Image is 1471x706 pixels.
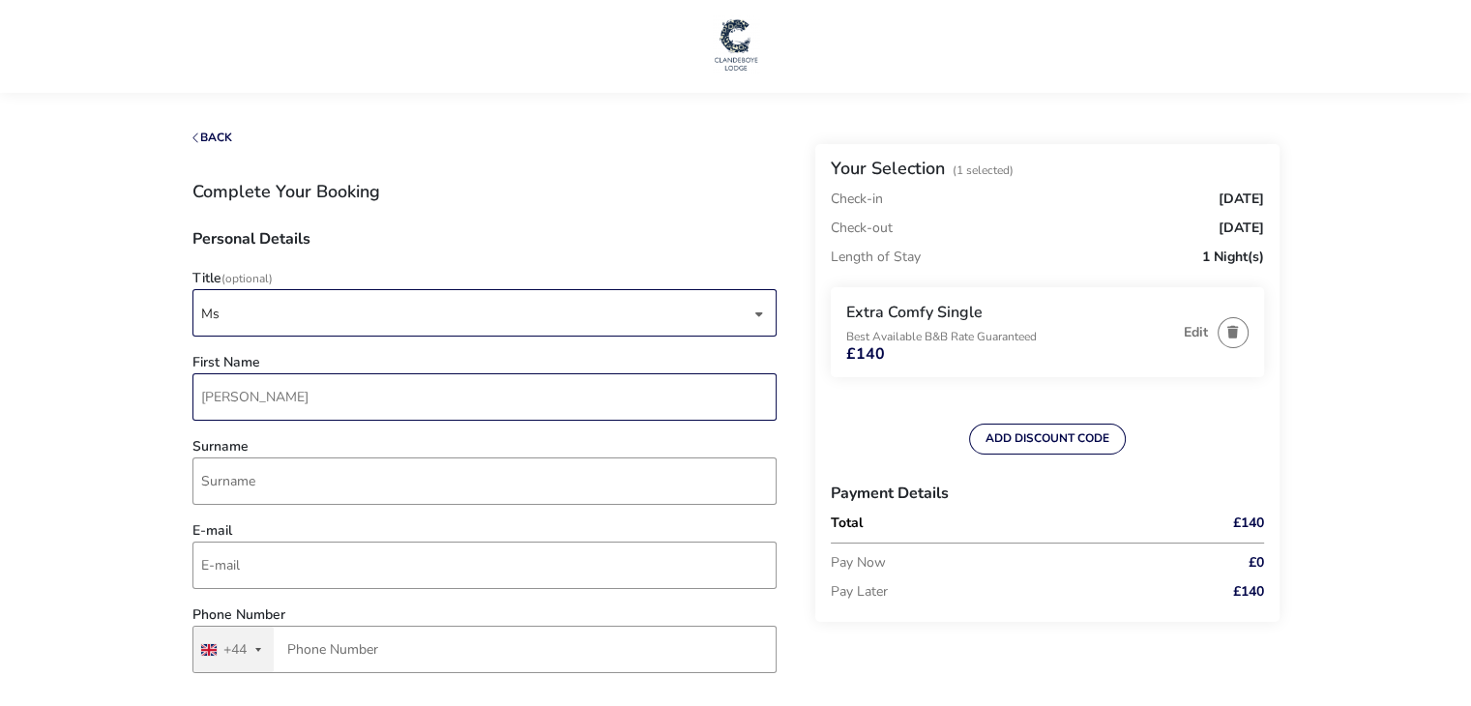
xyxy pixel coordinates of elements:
button: ADD DISCOUNT CODE [969,424,1126,455]
p: Check-in [831,192,883,206]
input: firstName [192,373,777,421]
h3: Personal Details [192,231,777,262]
span: 1 Night(s) [1202,250,1264,264]
p-dropdown: Title [192,305,777,323]
label: E-mail [192,524,232,538]
span: £0 [1249,556,1264,570]
span: (Optional) [221,271,273,286]
span: £140 [1233,516,1264,530]
div: Ms [201,290,750,338]
h2: Your Selection [831,157,945,180]
span: [DATE] [1219,221,1264,235]
p: Pay Now [831,548,1177,577]
h1: Complete Your Booking [192,183,777,200]
h3: Payment Details [831,470,1264,516]
img: Main Website [712,15,760,74]
label: Phone Number [192,608,285,622]
input: Phone Number [192,626,777,673]
label: Title [192,272,273,285]
span: [DATE] [1219,192,1264,206]
span: £140 [846,346,885,362]
button: Selected country [193,627,274,672]
button: Edit [1184,325,1208,339]
p: Length of Stay [831,243,921,272]
input: email [192,542,777,589]
div: +44 [223,643,247,657]
div: dropdown trigger [754,295,764,333]
span: £140 [1233,585,1264,599]
p: Check-out [831,214,893,243]
span: [object Object] [201,290,750,336]
span: (1 Selected) [953,162,1014,178]
label: Surname [192,440,249,454]
p: Total [831,516,1177,530]
p: Pay Later [831,577,1177,606]
p: Best Available B&B Rate Guaranteed [846,331,1174,342]
button: Back [192,132,232,144]
input: surname [192,457,777,505]
h3: Extra Comfy Single [846,303,1174,323]
label: First Name [192,356,260,369]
